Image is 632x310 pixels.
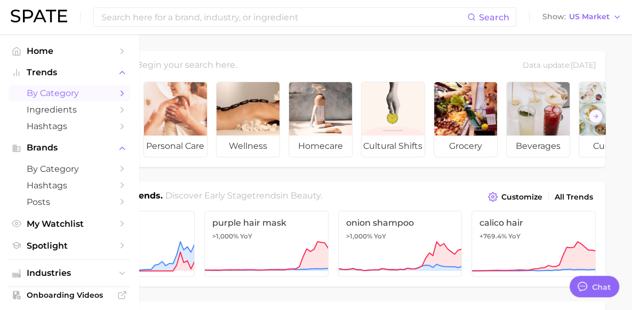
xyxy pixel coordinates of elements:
span: grocery [434,136,497,157]
span: onion shampoo [346,218,454,228]
span: YoY [240,232,252,241]
span: calico hair [479,218,588,228]
a: Onboarding Videos [9,287,130,303]
span: Hashtags [27,121,112,131]
span: Show [542,14,566,20]
a: by Category [9,85,130,101]
span: My Watchlist [27,219,112,229]
input: Search here for a brand, industry, or ingredient [100,8,467,26]
span: Industries [27,268,112,278]
button: Brands [9,140,130,156]
a: homecare [289,82,353,157]
span: Trends [27,68,112,77]
span: cultural shifts [362,136,425,157]
span: Onboarding Videos [27,290,112,300]
a: Hashtags [9,118,130,134]
a: grocery [434,82,498,157]
button: Industries [9,265,130,281]
span: beauty [291,190,321,201]
span: beverages [507,136,570,157]
span: Posts [27,197,112,207]
span: wellness [217,136,279,157]
a: beverages [506,82,570,157]
span: Customize [501,193,542,202]
a: personal care [143,82,207,157]
span: purple hair mask [212,218,321,228]
span: YoY [374,232,386,241]
a: Home [9,43,130,59]
a: Posts [9,194,130,210]
span: Discover Early Stage trends in . [165,190,322,201]
img: SPATE [11,10,67,22]
span: >1,000% [346,232,372,240]
a: calico hair+769.4% YoY [471,211,596,277]
span: Hashtags [27,180,112,190]
a: Spotlight [9,237,130,254]
a: My Watchlist [9,216,130,232]
button: Scroll Right [589,109,603,123]
span: Search [479,12,509,22]
div: Data update: [DATE] [523,59,596,73]
span: +769.4% [479,232,507,240]
a: Ingredients [9,101,130,118]
button: Customize [485,189,545,204]
a: wellness [216,82,280,157]
button: ShowUS Market [540,10,624,24]
span: by Category [27,88,112,98]
span: homecare [289,136,352,157]
span: Home [27,46,112,56]
span: YoY [508,232,521,241]
h2: Begin your search here. [136,59,237,73]
a: All Trends [552,190,596,204]
span: Ingredients [27,105,112,115]
span: >1,000% [212,232,238,240]
span: Spotlight [27,241,112,251]
span: US Market [569,14,610,20]
span: All Trends [555,193,593,202]
span: Brands [27,143,112,153]
a: by Category [9,161,130,177]
a: purple hair mask>1,000% YoY [204,211,329,277]
span: personal care [144,136,207,157]
a: onion shampoo>1,000% YoY [338,211,462,277]
a: cultural shifts [361,82,425,157]
span: by Category [27,164,112,174]
a: Hashtags [9,177,130,194]
button: Trends [9,65,130,81]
